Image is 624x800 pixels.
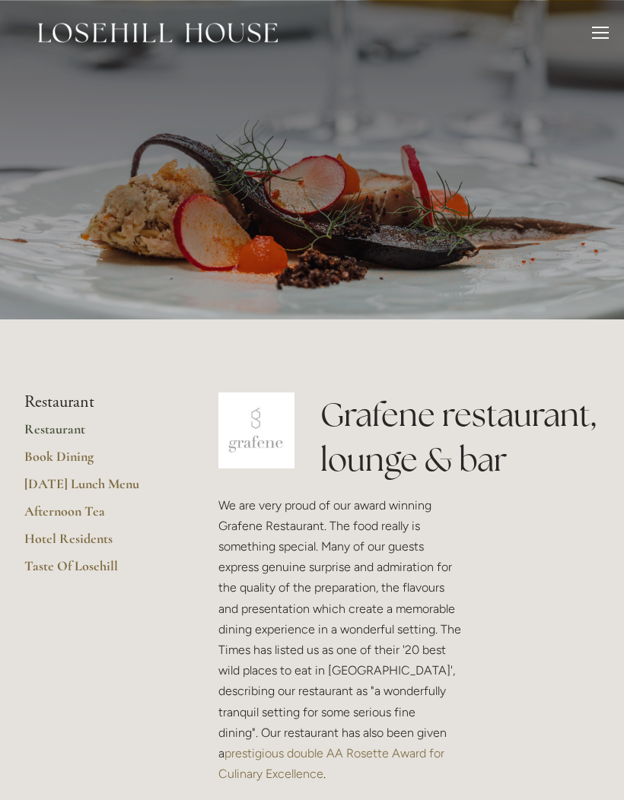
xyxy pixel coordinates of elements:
a: [DATE] Lunch Menu [24,475,170,503]
a: prestigious double AA Rosette Award for Culinary Excellence [218,746,447,781]
a: Hotel Residents [24,530,170,557]
a: Restaurant [24,421,170,448]
li: Restaurant [24,392,170,412]
img: grafene.jpg [218,392,294,468]
p: We are very proud of our award winning Grafene Restaurant. The food really is something special. ... [218,495,464,785]
a: Afternoon Tea [24,503,170,530]
a: Taste Of Losehill [24,557,170,585]
img: Losehill House [38,23,278,43]
h1: Grafene restaurant, lounge & bar [320,392,600,482]
a: Book Dining [24,448,170,475]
